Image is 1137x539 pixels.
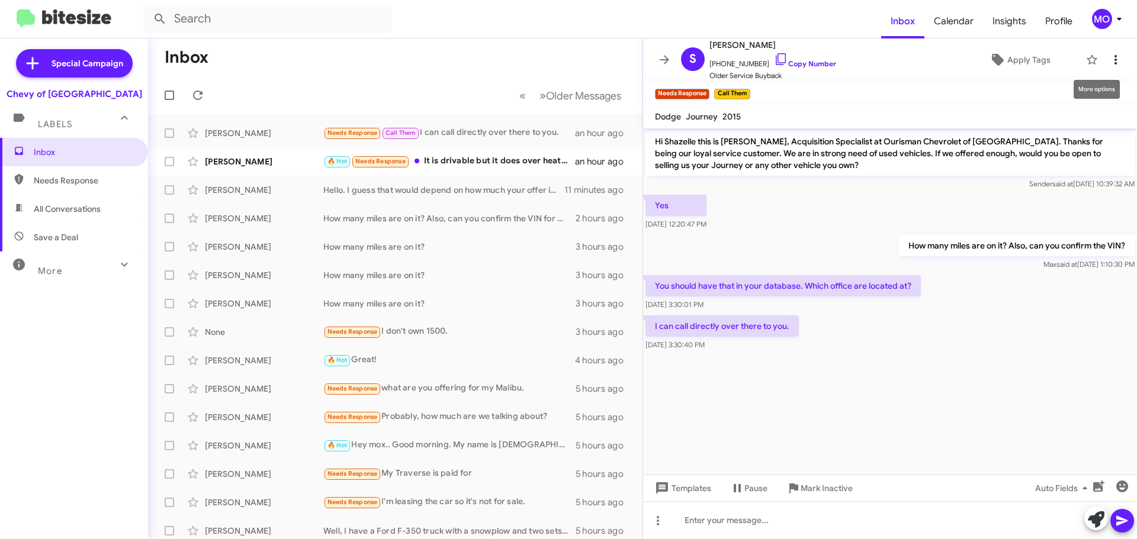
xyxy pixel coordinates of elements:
span: All Conversations [34,203,101,215]
div: 3 hours ago [576,269,633,281]
span: Older Messages [546,89,621,102]
a: Inbox [881,4,924,38]
button: Apply Tags [959,49,1080,70]
span: Needs Response [34,175,134,186]
span: Needs Response [327,385,378,392]
span: [PHONE_NUMBER] [709,52,836,70]
span: More [38,266,62,276]
button: MO [1082,9,1124,29]
div: 3 hours ago [576,326,633,338]
span: Needs Response [327,413,378,421]
div: 2 hours ago [576,212,633,224]
span: Templates [653,477,711,499]
div: 5 hours ago [576,411,633,423]
div: [PERSON_NAME] [205,298,323,309]
div: Great! [323,353,575,367]
div: Hello. I guess that would depend on how much your offer is for the bolt [323,184,564,196]
span: Special Campaign [52,57,123,69]
div: I can call directly over there to you. [323,126,575,140]
span: [DATE] 3:30:01 PM [645,300,704,309]
div: what are you offering for my Malibu. [323,382,576,395]
span: said at [1056,260,1077,269]
p: You should have that in your database. Which office are located at? [645,275,921,296]
div: My Traverse is paid for [323,467,576,480]
span: » [539,88,546,103]
div: 5 hours ago [576,525,633,537]
span: Needs Response [355,157,406,165]
div: [PERSON_NAME] [205,496,323,508]
span: Pause [744,477,767,499]
p: I can call directly over there to you. [645,315,799,337]
span: Sender [DATE] 10:39:32 AM [1029,179,1135,188]
p: How many miles are on it? Also, can you confirm the VIN? [899,235,1135,256]
span: Needs Response [327,470,378,477]
span: Auto Fields [1035,477,1092,499]
div: Probably, how much are we talking about? [323,410,576,424]
div: [PERSON_NAME] [205,440,323,451]
div: [PERSON_NAME] [205,184,323,196]
nav: Page navigation example [513,83,628,108]
a: Copy Number [774,59,836,68]
div: [PERSON_NAME] [205,212,323,224]
span: Inbox [34,146,134,158]
p: Yes [645,195,706,216]
div: 4 hours ago [575,354,633,366]
small: Call Them [714,89,750,99]
span: Call Them [386,129,416,137]
a: Special Campaign [16,49,133,78]
div: How many miles are on it? [323,269,576,281]
span: [PERSON_NAME] [709,38,836,52]
span: Needs Response [327,129,378,137]
div: [PERSON_NAME] [205,127,323,139]
button: Mark Inactive [777,477,862,499]
a: Calendar [924,4,983,38]
button: Templates [643,477,721,499]
span: [DATE] 12:20:47 PM [645,220,706,228]
div: [PERSON_NAME] [205,383,323,395]
button: Auto Fields [1026,477,1101,499]
div: 3 hours ago [576,298,633,309]
div: More options [1074,80,1120,99]
span: 🔥 Hot [327,441,348,449]
span: 2015 [722,111,741,122]
div: None [205,326,323,338]
div: an hour ago [575,156,633,167]
span: 🔥 Hot [327,157,348,165]
div: [PERSON_NAME] [205,468,323,480]
div: [PERSON_NAME] [205,269,323,281]
span: « [519,88,526,103]
a: Insights [983,4,1036,38]
div: [PERSON_NAME] [205,241,323,253]
div: 3 hours ago [576,241,633,253]
div: 5 hours ago [576,383,633,395]
small: Needs Response [655,89,709,99]
div: 5 hours ago [576,468,633,480]
p: Hi Shazelle this is [PERSON_NAME], Acquisition Specialist at Ourisman Chevrolet of [GEOGRAPHIC_DA... [645,131,1135,176]
div: It is drivable but it does over heat after a while yes [323,154,575,168]
div: [PERSON_NAME] [205,156,323,167]
span: said at [1052,179,1073,188]
div: Well, I have a Ford F-350 truck with a snowplow and two sets of new tires as of last winter: all ... [323,525,576,537]
div: an hour ago [575,127,633,139]
span: Mark Inactive [801,477,853,499]
a: Profile [1036,4,1082,38]
button: Previous [512,83,533,108]
input: Search [143,5,392,33]
span: Labels [38,119,72,130]
span: Max [DATE] 1:10:30 PM [1043,260,1135,269]
span: Save a Deal [34,231,78,243]
span: Dodge [655,111,681,122]
span: Older Service Buyback [709,70,836,82]
div: [PERSON_NAME] [205,525,323,537]
div: 5 hours ago [576,440,633,451]
button: Next [532,83,628,108]
span: 🔥 Hot [327,356,348,364]
div: Chevy of [GEOGRAPHIC_DATA] [7,88,142,100]
h1: Inbox [165,48,208,67]
div: How many miles are on it? [323,298,576,309]
div: [PERSON_NAME] [205,411,323,423]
